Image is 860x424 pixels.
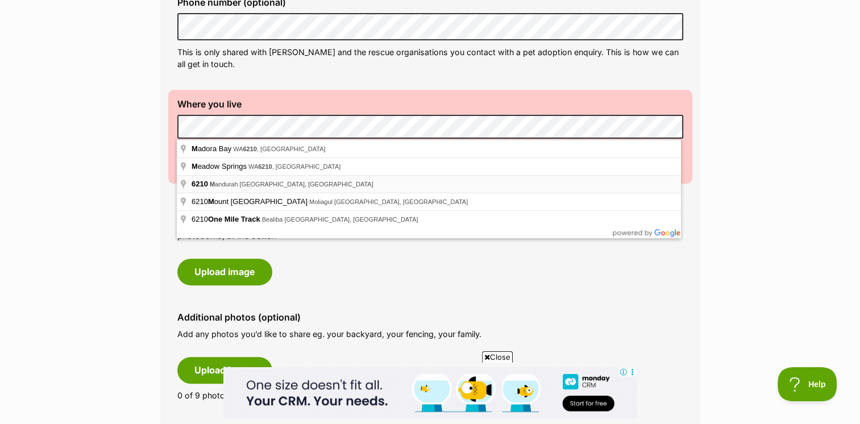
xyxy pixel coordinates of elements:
span: 6210 [192,215,262,223]
span: 6210 [192,180,208,188]
span: Close [482,351,513,363]
p: 0 of 9 photos uploaded [177,389,683,401]
span: M [210,181,215,188]
button: Upload image [177,357,272,383]
span: One Mile Track [208,215,260,223]
span: Moliagul [GEOGRAPHIC_DATA], [GEOGRAPHIC_DATA] [309,198,468,205]
iframe: Help Scout Beacon - Open [778,367,837,401]
span: 6210 [258,163,272,170]
span: adora Bay [192,144,233,153]
label: Additional photos (optional) [177,312,683,322]
span: WA , [GEOGRAPHIC_DATA] [248,163,340,170]
span: 6210 ount [GEOGRAPHIC_DATA] [192,197,309,206]
span: 6210 [243,146,256,152]
span: WA , [GEOGRAPHIC_DATA] [233,146,325,152]
iframe: Advertisement [223,367,637,418]
span: M [192,162,198,171]
button: Upload image [177,259,272,285]
span: eadow Springs [192,162,248,171]
span: M [208,197,214,206]
span: M [192,144,198,153]
p: Add any photos you’d like to share eg. your backyard, your fencing, your family. [177,328,683,340]
p: This is only shared with [PERSON_NAME] and the rescue organisations you contact with a pet adopti... [177,46,683,70]
label: Where you live [177,99,683,109]
span: andurah [GEOGRAPHIC_DATA], [GEOGRAPHIC_DATA] [210,181,373,188]
span: Bealiba [GEOGRAPHIC_DATA], [GEOGRAPHIC_DATA] [262,216,418,223]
